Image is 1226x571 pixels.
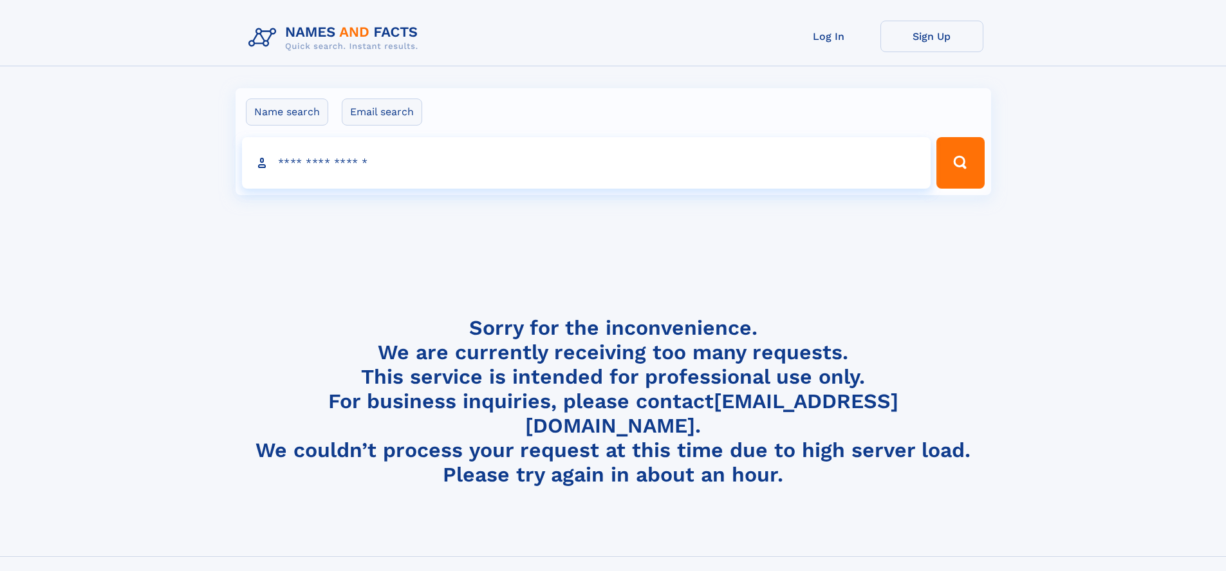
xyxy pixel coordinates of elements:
[243,315,983,487] h4: Sorry for the inconvenience. We are currently receiving too many requests. This service is intend...
[880,21,983,52] a: Sign Up
[246,98,328,126] label: Name search
[243,21,429,55] img: Logo Names and Facts
[777,21,880,52] a: Log In
[342,98,422,126] label: Email search
[525,389,898,438] a: [EMAIL_ADDRESS][DOMAIN_NAME]
[936,137,984,189] button: Search Button
[242,137,931,189] input: search input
